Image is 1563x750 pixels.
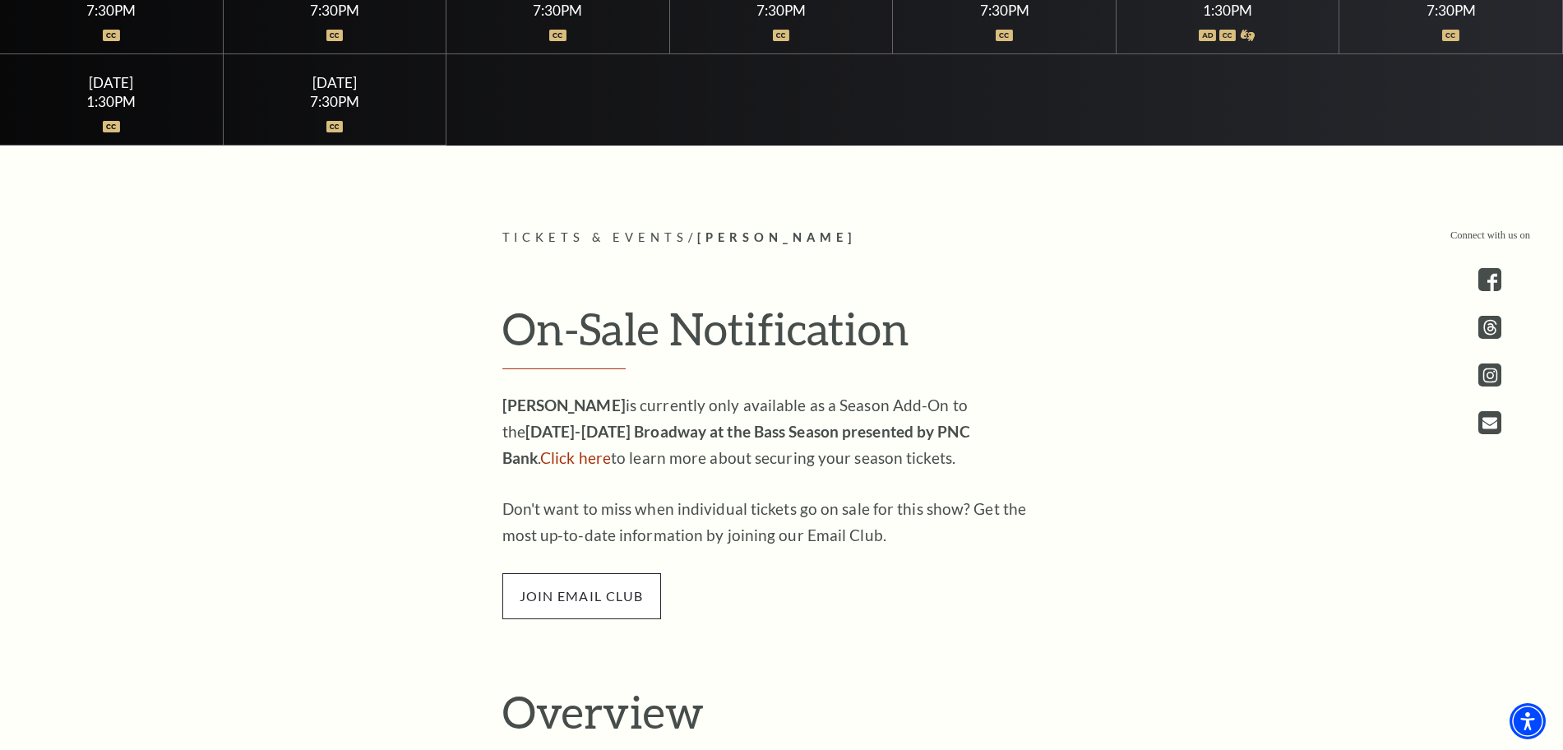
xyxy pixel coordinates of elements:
[466,3,650,17] div: 7:30PM
[243,3,426,17] div: 7:30PM
[502,230,689,244] span: Tickets & Events
[502,422,970,467] strong: [DATE]-[DATE] Broadway at the Bass Season presented by PNC Bank
[697,230,856,244] span: [PERSON_NAME]
[502,396,626,414] strong: [PERSON_NAME]
[1478,411,1501,434] a: Open this option - open in a new tab
[20,3,203,17] div: 7:30PM
[502,302,1061,369] h2: On-Sale Notification
[1478,363,1501,387] a: instagram - open in a new tab
[20,95,203,109] div: 1:30PM
[502,392,1037,471] p: is currently only available as a Season Add-On to the . to learn more about securing your season ...
[1510,703,1546,739] div: Accessibility Menu
[689,3,872,17] div: 7:30PM
[913,3,1096,17] div: 7:30PM
[540,448,611,467] a: Click here to learn more about securing your season tickets
[1136,3,1320,17] div: 1:30PM
[502,228,1061,248] p: /
[20,74,203,91] div: [DATE]
[243,95,426,109] div: 7:30PM
[502,586,661,604] a: join email club
[1359,3,1542,17] div: 7:30PM
[502,496,1037,549] p: Don't want to miss when individual tickets go on sale for this show? Get the most up-to-date info...
[243,74,426,91] div: [DATE]
[1478,316,1501,339] a: threads.com - open in a new tab
[1450,228,1530,243] p: Connect with us on
[1478,268,1501,291] a: facebook - open in a new tab
[502,573,661,619] span: join email club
